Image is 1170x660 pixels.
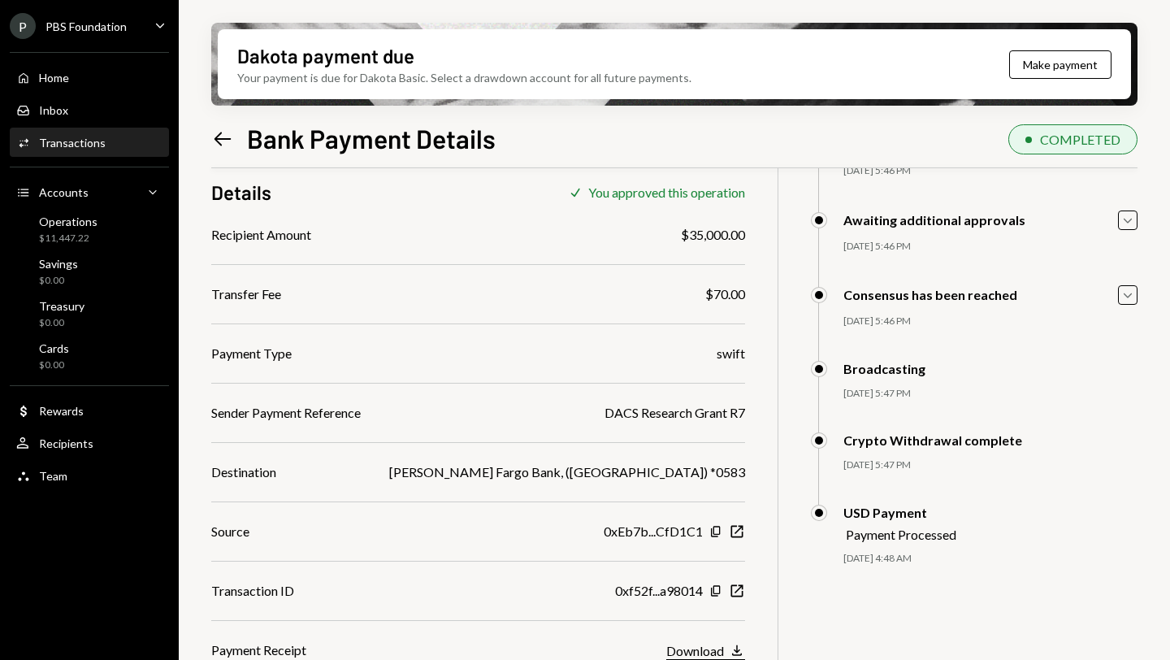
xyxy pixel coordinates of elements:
[211,179,271,206] h3: Details
[39,71,69,85] div: Home
[211,581,294,601] div: Transaction ID
[45,20,127,33] div: PBS Foundation
[211,284,281,304] div: Transfer Fee
[843,287,1017,302] div: Consensus has been reached
[39,136,106,150] div: Transactions
[211,403,361,423] div: Sender Payment Reference
[1009,50,1111,79] button: Make payment
[666,642,745,660] button: Download
[39,436,93,450] div: Recipients
[39,341,69,355] div: Cards
[39,299,84,313] div: Treasury
[843,552,1138,566] div: [DATE] 4:48 AM
[10,128,169,157] a: Transactions
[843,432,1022,448] div: Crypto Withdrawal complete
[39,469,67,483] div: Team
[10,63,169,92] a: Home
[666,643,724,658] div: Download
[843,315,1138,328] div: [DATE] 5:46 PM
[10,396,169,425] a: Rewards
[39,257,78,271] div: Savings
[843,458,1138,472] div: [DATE] 5:47 PM
[39,185,89,199] div: Accounts
[615,581,703,601] div: 0xf52f...a98014
[10,177,169,206] a: Accounts
[211,640,306,660] div: Payment Receipt
[211,462,276,482] div: Destination
[604,522,703,541] div: 0xEb7b...CfD1C1
[10,461,169,490] a: Team
[39,103,68,117] div: Inbox
[681,225,745,245] div: $35,000.00
[10,428,169,458] a: Recipients
[604,403,745,423] div: DACS Research Grant R7
[1040,132,1120,147] div: COMPLETED
[705,284,745,304] div: $70.00
[211,522,249,541] div: Source
[588,185,745,200] div: You approved this operation
[237,69,691,86] div: Your payment is due for Dakota Basic. Select a drawdown account for all future payments.
[247,122,496,154] h1: Bank Payment Details
[39,215,97,228] div: Operations
[39,274,78,288] div: $0.00
[10,13,36,39] div: P
[211,344,292,363] div: Payment Type
[10,95,169,124] a: Inbox
[843,387,1138,401] div: [DATE] 5:47 PM
[389,462,745,482] div: [PERSON_NAME] Fargo Bank, ([GEOGRAPHIC_DATA]) *0583
[843,164,1138,178] div: [DATE] 5:46 PM
[846,527,956,542] div: Payment Processed
[717,344,745,363] div: swift
[843,240,1138,254] div: [DATE] 5:46 PM
[10,337,169,376] a: Cards$0.00
[211,225,311,245] div: Recipient Amount
[843,212,1025,228] div: Awaiting additional approvals
[39,358,69,372] div: $0.00
[843,361,925,376] div: Broadcasting
[39,232,97,245] div: $11,447.22
[10,252,169,291] a: Savings$0.00
[237,42,414,69] div: Dakota payment due
[10,210,169,249] a: Operations$11,447.22
[10,294,169,333] a: Treasury$0.00
[39,404,84,418] div: Rewards
[39,316,84,330] div: $0.00
[843,505,956,520] div: USD Payment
